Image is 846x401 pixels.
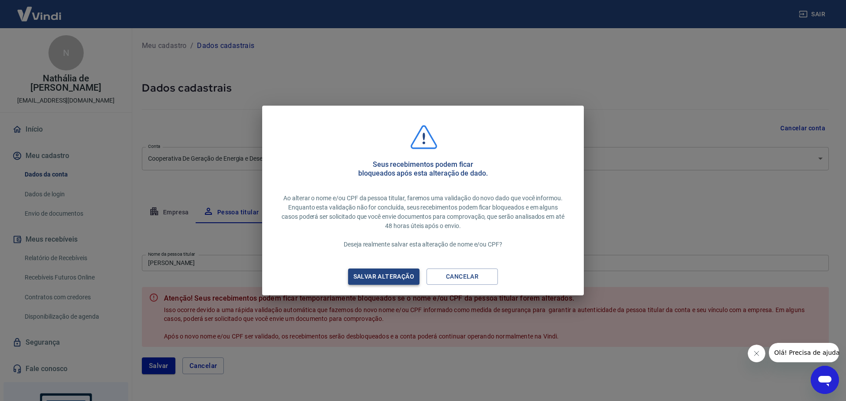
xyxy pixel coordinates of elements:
[343,271,425,282] div: Salvar alteração
[5,6,74,13] span: Olá! Precisa de ajuda?
[280,194,566,249] p: Ao alterar o nome e/ou CPF da pessoa titular, faremos uma validação do novo dado que você informo...
[348,269,419,285] button: Salvar alteração
[769,343,839,362] iframe: Mensagem da empresa
[358,160,488,178] h5: Seus recebimentos podem ficar bloqueados após esta alteração de dado.
[427,269,498,285] button: Cancelar
[811,366,839,394] iframe: Botão para abrir a janela de mensagens
[748,345,765,362] iframe: Fechar mensagem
